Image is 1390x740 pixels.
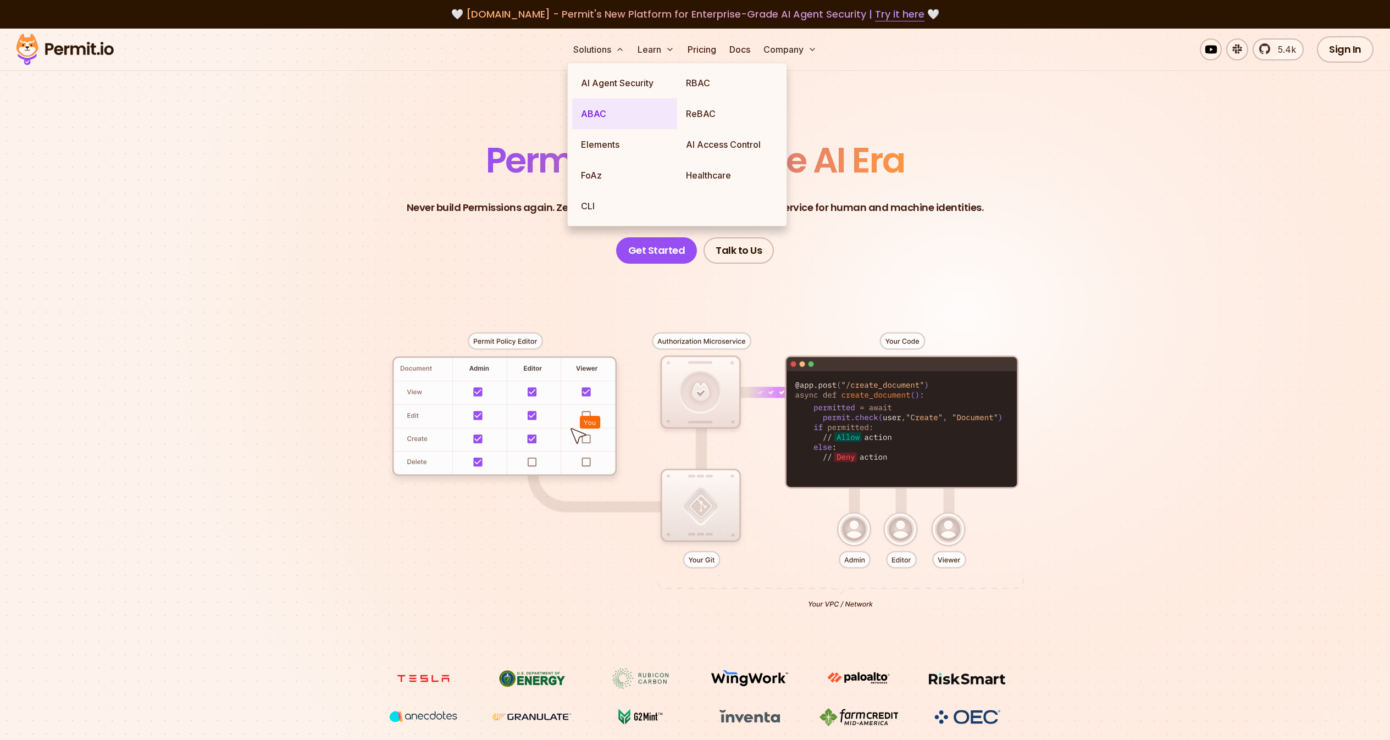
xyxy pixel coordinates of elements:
a: ABAC [572,98,677,129]
button: Learn [633,38,679,60]
img: Granulate [491,706,573,727]
img: tesla [382,668,464,689]
a: Healthcare [677,160,782,191]
img: Permit logo [11,31,119,68]
a: ReBAC [677,98,782,129]
div: 🤍 🤍 [26,7,1364,22]
img: G2mint [600,706,682,727]
a: Elements [572,129,677,160]
a: Pricing [683,38,721,60]
span: 5.4k [1271,43,1296,56]
a: Sign In [1317,36,1374,63]
a: FoAz [572,160,677,191]
img: OEC [932,708,1003,726]
img: vega [382,706,464,727]
a: Talk to Us [704,237,774,264]
img: Wingwork [708,668,791,689]
a: Try it here [875,7,924,21]
a: AI Access Control [677,129,782,160]
span: Permissions for The AI Era [486,136,905,185]
img: Farm Credit [817,706,900,727]
p: Never build Permissions again. Zero-latency fine-grained authorization as a service for human and... [407,200,984,215]
button: Company [759,38,821,60]
a: 5.4k [1253,38,1304,60]
a: CLI [572,191,677,221]
a: Get Started [616,237,697,264]
img: paloalto [817,668,900,688]
img: inventa [708,706,791,726]
a: RBAC [677,68,782,98]
span: [DOMAIN_NAME] - Permit's New Platform for Enterprise-Grade AI Agent Security | [466,7,924,21]
img: US department of energy [491,668,573,689]
a: Docs [725,38,755,60]
a: AI Agent Security [572,68,677,98]
img: Risksmart [926,668,1009,689]
img: Rubicon [600,668,682,689]
button: Solutions [569,38,629,60]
